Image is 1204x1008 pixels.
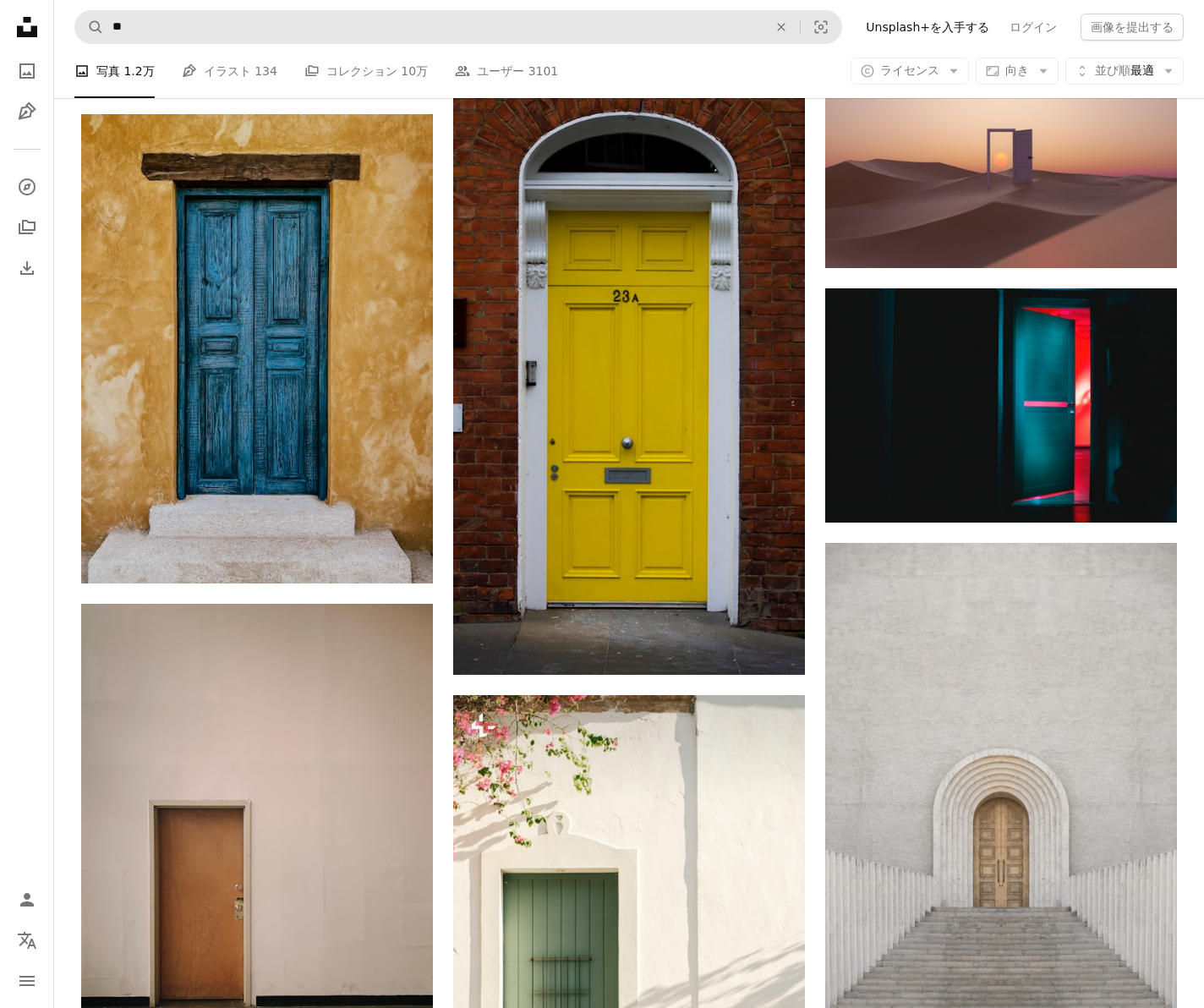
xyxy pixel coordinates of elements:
a: コレクション [10,211,44,244]
a: 白い木製のドア [825,397,1177,413]
a: 閉じた青い木製のドア [81,341,433,356]
span: 134 [254,62,277,80]
a: 写真 [10,54,44,88]
span: 3101 [528,62,559,80]
span: ライセンス [880,63,939,77]
button: 画像を提出する [1081,14,1184,41]
span: 向き [1005,63,1029,77]
span: 10万 [401,62,428,80]
a: 閉ざしたドア [81,830,433,846]
img: 白い木製のドア [825,288,1177,523]
button: Unsplashで検索する [75,11,104,43]
a: 砂漠の真ん中で夕日が入ったドアを開けます。ミニマリストのコンセプト。3Dレンダリング [825,147,1177,162]
a: ログイン [999,14,1067,41]
a: コレクション 10万 [304,44,428,98]
a: Unsplash+を入手する [856,14,999,41]
a: 茶色の木製ドア [825,800,1177,815]
a: ユーザー 3101 [455,44,558,98]
a: 白い建物の側面にある緑のドア [453,950,805,966]
a: 探す [10,170,44,204]
img: 閉じた青い木製のドア [81,114,433,583]
button: ビジュアル検索 [801,11,841,43]
a: ログイン / 登録する [10,883,44,917]
form: サイト内でビジュアルを探す [74,10,842,44]
a: 黄色い木製のドアが閉まっています [453,357,805,372]
button: 言語 [10,923,44,957]
span: 並び順 [1095,63,1130,77]
button: メニュー [10,964,44,998]
button: 向き [976,58,1059,85]
a: ダウンロード履歴 [10,251,44,285]
img: 黄色い木製のドアが閉まっています [453,56,805,674]
a: イラスト [10,95,44,129]
a: ホーム — Unsplash [10,10,44,47]
span: 最適 [1095,63,1154,79]
a: イラスト 134 [182,44,277,98]
img: 砂漠の真ん中で夕日が入ったドアを開けます。ミニマリストのコンセプト。3Dレンダリング [825,42,1177,268]
button: 並び順最適 [1065,58,1184,85]
button: ライセンス [851,58,969,85]
button: 全てクリア [763,11,800,43]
